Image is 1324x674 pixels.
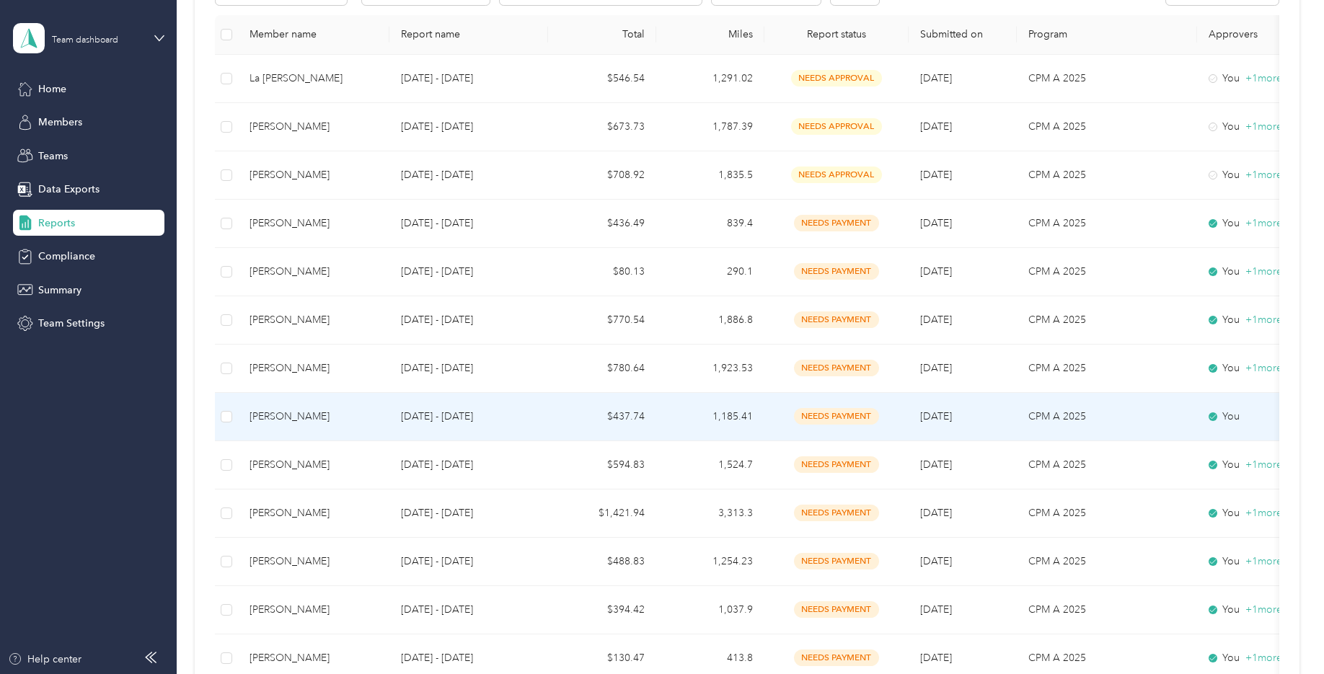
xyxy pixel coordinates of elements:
span: + 1 more [1245,458,1282,471]
span: + 1 more [1245,217,1282,229]
div: Member name [250,28,378,40]
p: CPM A 2025 [1028,602,1186,618]
span: Home [38,81,66,97]
span: needs approval [791,118,882,135]
td: 1,291.02 [656,55,764,103]
td: 1,835.5 [656,151,764,200]
p: [DATE] - [DATE] [401,167,537,183]
span: Summary [38,283,81,298]
th: Report name [389,15,548,55]
span: needs payment [794,505,879,521]
span: needs payment [794,215,879,231]
iframe: Everlance-gr Chat Button Frame [1243,593,1324,674]
td: 3,313.3 [656,489,764,538]
span: + 1 more [1245,72,1282,84]
td: CPM A 2025 [1017,248,1197,296]
td: CPM A 2025 [1017,103,1197,151]
span: Data Exports [38,182,100,197]
td: $394.42 [548,586,656,634]
p: CPM A 2025 [1028,119,1186,135]
p: CPM A 2025 [1028,505,1186,521]
td: $80.13 [548,248,656,296]
td: $436.49 [548,200,656,248]
p: [DATE] - [DATE] [401,360,537,376]
span: [DATE] [920,555,952,567]
p: [DATE] - [DATE] [401,264,537,280]
p: CPM A 2025 [1028,360,1186,376]
span: needs payment [794,553,879,569]
p: [DATE] - [DATE] [401,119,537,135]
p: [DATE] - [DATE] [401,409,537,425]
span: [DATE] [920,410,952,422]
p: [DATE] - [DATE] [401,554,537,569]
td: 839.4 [656,200,764,248]
p: CPM A 2025 [1028,409,1186,425]
td: 1,886.8 [656,296,764,345]
td: $770.54 [548,296,656,345]
td: CPM A 2025 [1017,489,1197,538]
p: CPM A 2025 [1028,554,1186,569]
td: $546.54 [548,55,656,103]
td: 1,037.9 [656,586,764,634]
p: [DATE] - [DATE] [401,505,537,521]
div: [PERSON_NAME] [250,216,378,231]
div: Team dashboard [52,36,118,45]
td: 1,254.23 [656,538,764,586]
span: [DATE] [920,217,952,229]
th: Submitted on [909,15,1017,55]
span: [DATE] [920,314,952,326]
span: + 1 more [1245,362,1282,374]
p: CPM A 2025 [1028,167,1186,183]
td: CPM A 2025 [1017,345,1197,393]
span: [DATE] [920,169,952,181]
td: CPM A 2025 [1017,538,1197,586]
td: CPM A 2025 [1017,200,1197,248]
div: [PERSON_NAME] [250,360,378,376]
span: needs payment [794,649,879,666]
td: CPM A 2025 [1017,393,1197,441]
div: [PERSON_NAME] [250,602,378,618]
p: [DATE] - [DATE] [401,650,537,666]
p: CPM A 2025 [1028,71,1186,87]
p: [DATE] - [DATE] [401,216,537,231]
p: CPM A 2025 [1028,457,1186,473]
td: CPM A 2025 [1017,55,1197,103]
span: + 1 more [1245,169,1282,181]
td: 1,787.39 [656,103,764,151]
td: $780.64 [548,345,656,393]
p: CPM A 2025 [1028,312,1186,328]
span: Teams [38,148,68,164]
td: 1,524.7 [656,441,764,489]
div: [PERSON_NAME] [250,505,378,521]
td: CPM A 2025 [1017,441,1197,489]
span: [DATE] [920,603,952,616]
span: + 1 more [1245,555,1282,567]
p: CPM A 2025 [1028,216,1186,231]
div: La [PERSON_NAME] [250,71,378,87]
span: needs payment [794,601,879,618]
span: + 1 more [1245,265,1282,278]
td: 1,185.41 [656,393,764,441]
td: $673.73 [548,103,656,151]
div: [PERSON_NAME] [250,409,378,425]
span: Team Settings [38,316,105,331]
span: [DATE] [920,72,952,84]
div: Total [560,28,645,40]
th: Program [1017,15,1197,55]
td: $1,421.94 [548,489,656,538]
span: [DATE] [920,265,952,278]
p: [DATE] - [DATE] [401,457,537,473]
span: + 1 more [1245,120,1282,133]
td: CPM A 2025 [1017,151,1197,200]
div: Miles [668,28,753,40]
span: [DATE] [920,507,952,519]
div: [PERSON_NAME] [250,119,378,135]
th: Member name [238,15,389,55]
td: 1,923.53 [656,345,764,393]
div: [PERSON_NAME] [250,167,378,183]
td: $488.83 [548,538,656,586]
button: Help center [8,652,81,667]
p: CPM A 2025 [1028,650,1186,666]
span: Report status [776,28,897,40]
